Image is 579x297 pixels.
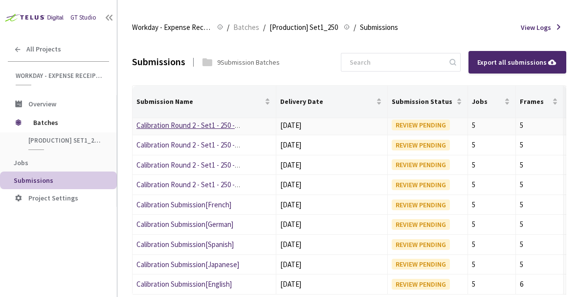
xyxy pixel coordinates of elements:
a: Calibration Round 2 - Set1 - 250 - English [136,140,258,149]
div: 5 [520,159,559,171]
div: 5 [520,179,559,191]
div: 5 [472,278,512,290]
span: Frames [520,98,550,105]
span: Project Settings [28,194,78,202]
div: 5 [472,159,512,171]
div: 5 [472,219,512,230]
div: REVIEW PENDING [392,279,450,290]
span: Batches [233,22,259,33]
th: Submission Status [388,86,468,118]
span: View Logs [521,23,551,32]
div: REVIEW PENDING [392,140,450,150]
th: Submission Name [133,86,276,118]
a: Calibration Submission[German] [136,220,233,229]
div: 5 [472,199,512,211]
th: Frames [516,86,564,118]
a: Calibration Round 2 - Set1 - 250 - German [136,180,260,189]
span: Jobs [472,98,502,105]
div: [DATE] [280,179,384,191]
span: [Production] Set1_250 [269,22,338,33]
div: REVIEW PENDING [392,219,450,230]
span: Overview [28,99,56,108]
div: REVIEW PENDING [392,259,450,270]
span: Workday - Expense Receipt Extraction [16,72,103,80]
div: [DATE] [280,139,384,151]
span: Submission Status [392,98,454,105]
div: 5 [520,219,559,230]
li: / [263,22,266,33]
a: Calibration Submission[Japanese] [136,260,239,269]
div: REVIEW PENDING [392,179,450,190]
div: 5 [520,259,559,271]
span: Workday - Expense Receipt Extraction [132,22,211,33]
div: 5 [520,139,559,151]
span: Submission Name [136,98,263,105]
div: Submissions [132,55,185,69]
div: 9 Submission Batches [217,57,280,67]
div: [DATE] [280,199,384,211]
div: [DATE] [280,239,384,250]
div: 5 [472,120,512,131]
span: All Projects [26,45,61,53]
th: Delivery Date [276,86,388,118]
th: Jobs [468,86,516,118]
a: Batches [231,22,261,32]
div: [DATE] [280,219,384,230]
span: Submissions [14,176,53,185]
div: 5 [520,199,559,211]
span: Jobs [14,158,28,167]
div: [DATE] [280,278,384,290]
a: Calibration Submission[Spanish] [136,240,234,249]
li: / [354,22,356,33]
span: Submissions [360,22,398,33]
div: GT Studio [70,13,96,23]
div: 5 [472,179,512,191]
div: 6 [520,278,559,290]
li: / [227,22,229,33]
a: Calibration Round 2 - Set1 - 250 -[DEMOGRAPHIC_DATA] [136,121,307,130]
div: REVIEW PENDING [392,239,450,250]
div: REVIEW PENDING [392,120,450,130]
div: [DATE] [280,159,384,171]
a: Calibration Submission[French] [136,200,231,209]
div: 5 [472,239,512,250]
span: [Production] Set1_250 [28,136,101,145]
input: Search [344,53,448,71]
a: Calibration Round 2 - Set1 - 250 - French [136,160,258,170]
div: Export all submissions [477,57,557,68]
a: Calibration Submission[English] [136,279,232,289]
div: 5 [520,120,559,131]
div: REVIEW PENDING [392,199,450,210]
span: Batches [33,113,100,132]
div: [DATE] [280,120,384,131]
div: REVIEW PENDING [392,159,450,170]
div: [DATE] [280,259,384,271]
div: 5 [520,239,559,250]
span: Delivery Date [280,98,375,105]
div: 5 [472,259,512,271]
div: 5 [472,139,512,151]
